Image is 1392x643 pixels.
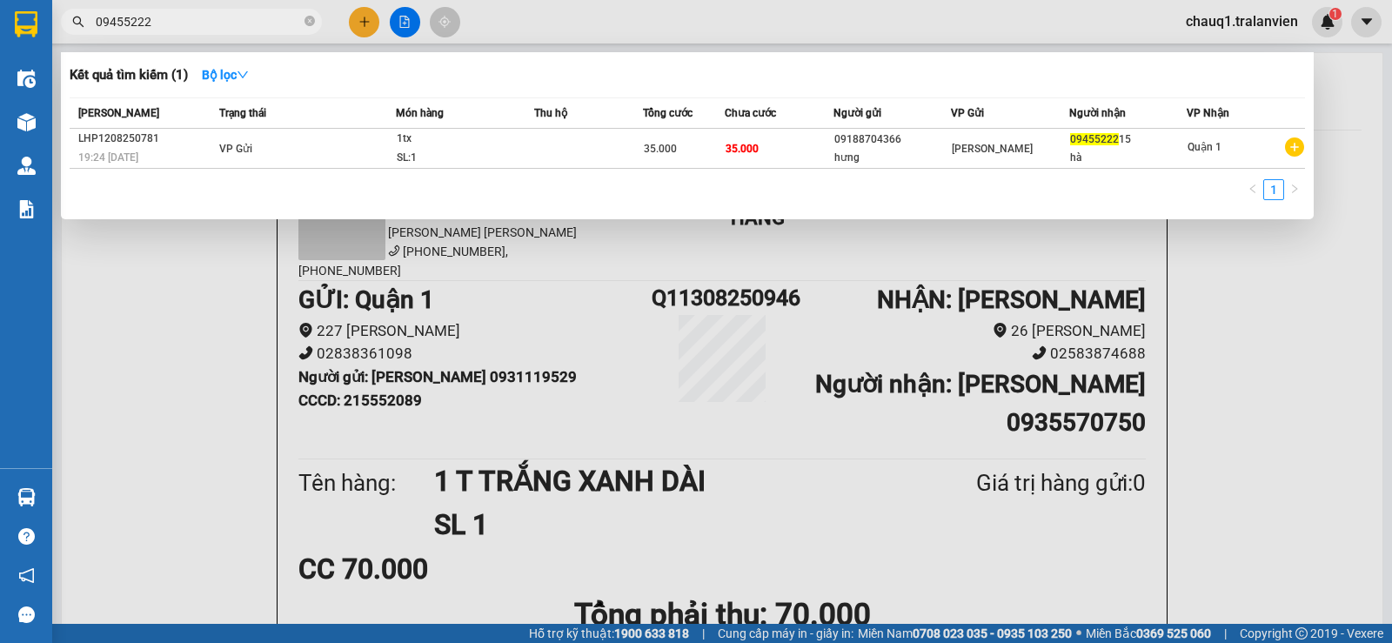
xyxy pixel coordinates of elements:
span: left [1248,184,1258,194]
span: [PERSON_NAME] [78,107,159,119]
span: notification [18,567,35,584]
span: Người nhận [1069,107,1126,119]
div: SL: 1 [397,149,527,168]
span: Chưa cước [725,107,776,119]
li: 1 [1263,179,1284,200]
div: hưng [834,149,951,167]
span: Người gửi [833,107,881,119]
span: 35.000 [644,143,677,155]
span: Tổng cước [643,107,693,119]
span: right [1289,184,1300,194]
b: Trà Lan Viên [22,112,64,194]
img: logo-vxr [15,11,37,37]
div: 09188704366 [834,131,951,149]
span: VP Gửi [219,143,252,155]
div: LHP1208250781 [78,130,214,148]
span: down [237,69,249,81]
img: warehouse-icon [17,113,36,131]
div: 15 [1070,131,1187,149]
span: search [72,16,84,28]
span: 19:24 [DATE] [78,151,138,164]
span: Thu hộ [534,107,567,119]
span: VP Nhận [1187,107,1229,119]
span: close-circle [304,14,315,30]
strong: Bộ lọc [202,68,249,82]
span: question-circle [18,528,35,545]
a: 1 [1264,180,1283,199]
div: hà [1070,149,1187,167]
li: (c) 2017 [146,83,239,104]
span: message [18,606,35,623]
span: Trạng thái [219,107,266,119]
img: warehouse-icon [17,488,36,506]
img: warehouse-icon [17,157,36,175]
button: Bộ lọcdown [188,61,263,89]
img: solution-icon [17,200,36,218]
h3: Kết quả tìm kiếm ( 1 ) [70,66,188,84]
span: 09455222 [1070,133,1119,145]
button: right [1284,179,1305,200]
span: close-circle [304,16,315,26]
span: 35.000 [726,143,759,155]
b: Trà Lan Viên - Gửi khách hàng [107,25,172,198]
span: [PERSON_NAME] [952,143,1033,155]
span: VP Gửi [951,107,984,119]
li: Next Page [1284,179,1305,200]
li: Previous Page [1242,179,1263,200]
input: Tìm tên, số ĐT hoặc mã đơn [96,12,301,31]
div: 1tx [397,130,527,149]
span: Món hàng [396,107,444,119]
button: left [1242,179,1263,200]
span: plus-circle [1285,137,1304,157]
b: [DOMAIN_NAME] [146,66,239,80]
img: logo.jpg [189,22,231,64]
span: Quận 1 [1188,141,1221,153]
img: warehouse-icon [17,70,36,88]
